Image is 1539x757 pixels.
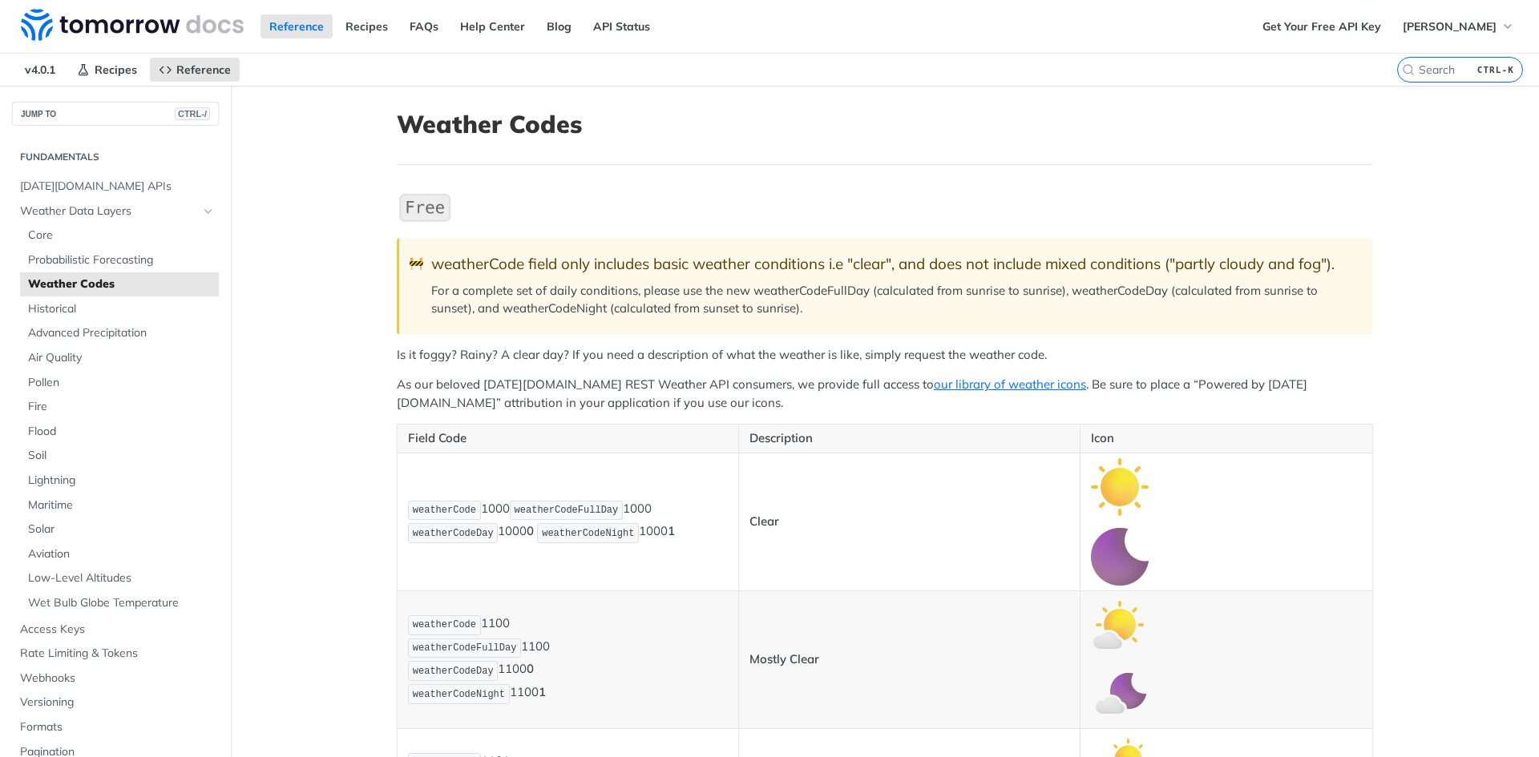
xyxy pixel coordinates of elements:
p: Is it foggy? Rainy? A clear day? If you need a description of what the weather is like, simply re... [397,346,1373,364]
a: Aviation [20,542,219,566]
img: mostly_clear_day [1091,596,1149,654]
svg: Search [1402,63,1415,76]
span: Lightning [28,473,215,489]
p: Field Code [408,429,728,448]
a: Weather Codes [20,272,219,296]
strong: Mostly Clear [749,651,819,666]
span: Flood [28,424,215,440]
a: Lightning [20,469,219,493]
a: Advanced Precipitation [20,321,219,345]
a: Flood [20,420,219,444]
span: Weather Codes [28,276,215,292]
span: 🚧 [409,255,424,273]
span: weatherCodeFullDay [515,505,619,516]
span: Probabilistic Forecasting [28,252,215,268]
a: Weather Data LayersHide subpages for Weather Data Layers [12,199,219,223]
span: CTRL-/ [175,107,210,120]
span: Formats [20,719,215,735]
span: Reference [176,62,231,77]
p: Description [749,429,1069,448]
span: Access Keys [20,622,215,638]
a: Fire [20,395,219,419]
span: weatherCode [413,619,476,630]
a: API Status [584,14,659,38]
span: Versioning [20,695,215,711]
span: [DATE][DOMAIN_NAME] APIs [20,179,215,195]
span: Historical [28,301,215,317]
p: As our beloved [DATE][DOMAIN_NAME] REST Weather API consumers, we provide full access to . Be sur... [397,376,1373,412]
span: weatherCodeFullDay [413,642,517,654]
a: Maritime [20,493,219,517]
span: Solar [28,521,215,538]
a: our library of weather icons [934,376,1086,392]
img: clear_night [1091,528,1149,586]
span: Expand image [1091,686,1149,701]
span: Wet Bulb Globe Temperature [28,595,215,611]
a: Probabilistic Forecasting [20,248,219,272]
a: Recipes [68,58,146,82]
p: For a complete set of daily conditions, please use the new weatherCodeFullDay (calculated from su... [431,282,1357,318]
span: Expand image [1091,616,1149,631]
h2: Fundamentals [12,150,219,164]
a: Solar [20,517,219,542]
span: Air Quality [28,350,215,366]
span: Expand image [1091,478,1149,493]
span: Rate Limiting & Tokens [20,646,215,662]
strong: 0 [527,662,534,677]
button: [PERSON_NAME] [1394,14,1523,38]
strong: 0 [527,524,534,539]
span: Webhooks [20,670,215,687]
a: Pollen [20,371,219,395]
span: Weather Data Layers [20,203,198,219]
img: mostly_clear_night [1091,666,1149,723]
a: Wet Bulb Globe Temperature [20,591,219,615]
a: Reference [261,14,333,38]
span: weatherCodeNight [542,528,634,539]
a: Formats [12,715,219,739]
span: weatherCode [413,505,476,516]
strong: 1 [539,685,546,700]
span: Core [28,228,215,244]
img: clear_day [1091,458,1149,516]
div: weatherCode field only includes basic weather conditions i.e "clear", and does not include mixed ... [431,255,1357,273]
a: Recipes [337,14,397,38]
strong: Clear [749,513,779,529]
span: Pollen [28,375,215,391]
span: weatherCodeDay [413,528,494,539]
h1: Weather Codes [397,110,1373,139]
a: Air Quality [20,346,219,370]
span: Fire [28,399,215,415]
span: v4.0.1 [16,58,64,82]
p: 1100 1100 1100 1100 [408,614,728,706]
a: Reference [150,58,240,82]
a: Versioning [12,691,219,715]
a: Core [20,223,219,248]
kbd: CTRL-K [1473,62,1518,78]
a: Help Center [451,14,534,38]
span: Low-Level Altitudes [28,570,215,586]
p: 1000 1000 1000 1000 [408,499,728,546]
span: weatherCodeDay [413,666,494,677]
span: Soil [28,448,215,464]
strong: 1 [668,524,675,539]
span: weatherCodeNight [413,689,505,700]
span: Maritime [28,497,215,513]
a: [DATE][DOMAIN_NAME] APIs [12,175,219,199]
a: Access Keys [12,618,219,642]
a: Soil [20,444,219,468]
a: FAQs [401,14,447,38]
span: Expand image [1091,548,1149,563]
span: [PERSON_NAME] [1403,19,1497,34]
a: Low-Level Altitudes [20,566,219,590]
button: JUMP TOCTRL-/ [12,102,219,126]
span: Aviation [28,546,215,562]
span: Advanced Precipitation [28,325,215,341]
a: Rate Limiting & Tokens [12,642,219,666]
a: Get Your Free API Key [1254,14,1390,38]
a: Historical [20,297,219,321]
span: Recipes [95,62,137,77]
img: Tomorrow.io Weather API Docs [21,9,244,41]
a: Blog [538,14,580,38]
a: Webhooks [12,666,219,691]
p: Icon [1091,429,1362,448]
